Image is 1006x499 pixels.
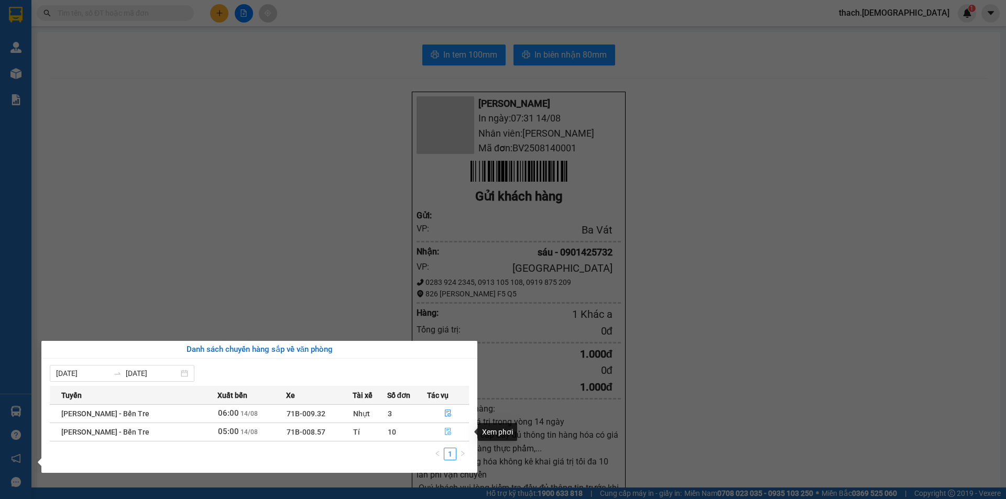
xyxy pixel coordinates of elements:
[113,369,122,378] span: to
[240,428,258,436] span: 14/08
[460,450,466,457] span: right
[387,390,411,401] span: Số đơn
[431,448,444,460] button: left
[478,423,517,441] div: Xem phơi
[428,405,468,422] button: file-done
[456,448,469,460] li: Next Page
[218,427,239,436] span: 05:00
[434,450,441,457] span: left
[113,369,122,378] span: swap-right
[61,390,82,401] span: Tuyến
[240,410,258,417] span: 14/08
[56,368,109,379] input: Từ ngày
[353,426,386,438] div: Tí
[353,390,373,401] span: Tài xế
[388,409,392,418] span: 3
[431,448,444,460] li: Previous Page
[126,368,179,379] input: Đến ngày
[428,424,468,440] button: file-done
[444,428,452,436] span: file-done
[388,428,396,436] span: 10
[218,408,239,418] span: 06:00
[427,390,449,401] span: Tác vụ
[61,428,149,436] span: [PERSON_NAME] - Bến Tre
[217,390,247,401] span: Xuất bến
[287,428,325,436] span: 71B-008.57
[456,448,469,460] button: right
[286,390,295,401] span: Xe
[444,409,452,418] span: file-done
[444,448,456,460] a: 1
[353,408,386,419] div: Nhựt
[61,409,149,418] span: [PERSON_NAME] - Bến Tre
[50,343,469,356] div: Danh sách chuyến hàng sắp về văn phòng
[287,409,325,418] span: 71B-009.32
